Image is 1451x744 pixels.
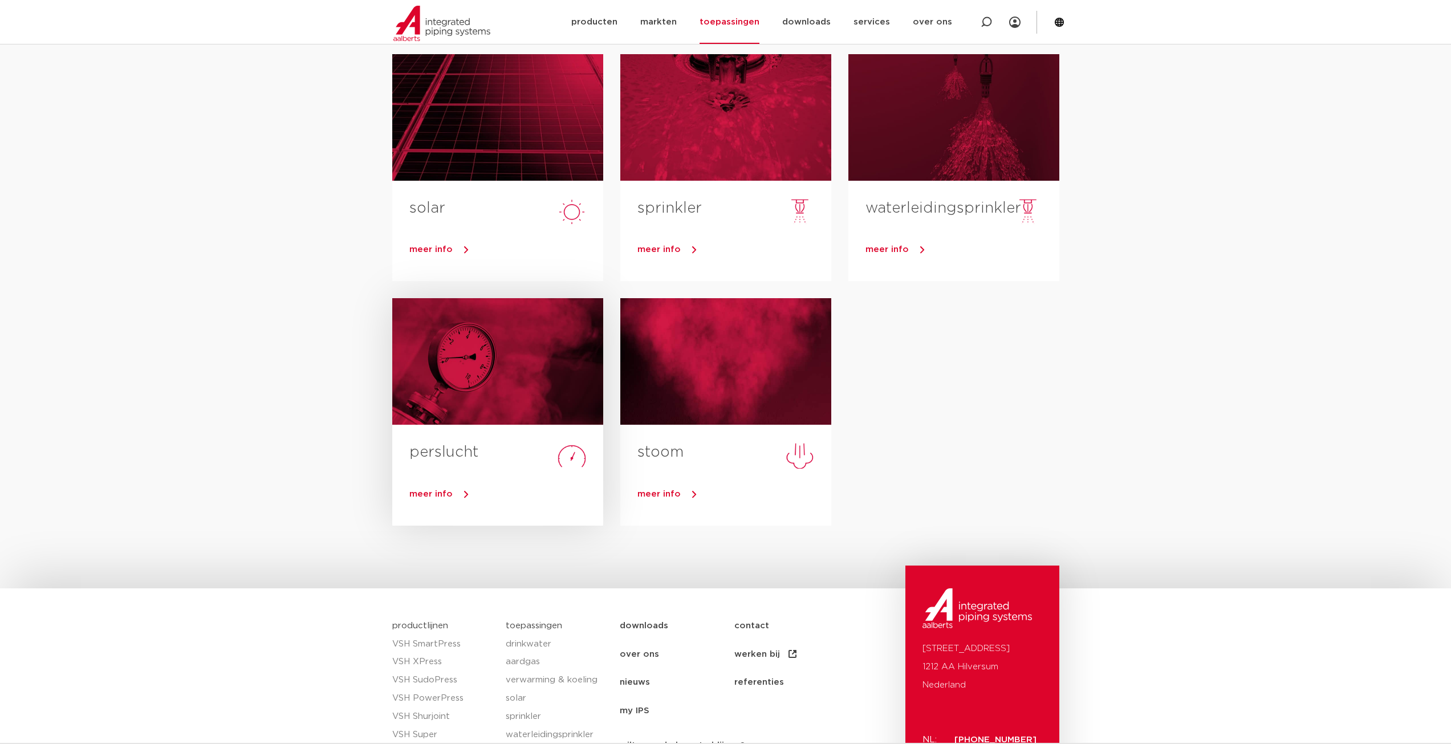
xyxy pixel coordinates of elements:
[506,621,562,630] a: toepassingen
[620,612,900,726] nav: Menu
[392,635,495,653] a: VSH SmartPress
[409,445,478,460] a: perslucht
[865,241,1059,258] a: meer info
[392,653,495,671] a: VSH XPress
[409,490,453,498] span: meer info
[392,726,495,744] a: VSH Super
[409,245,453,254] span: meer info
[506,726,608,744] a: waterleidingsprinkler
[637,201,702,216] a: sprinkler
[865,245,909,254] span: meer info
[865,201,1021,216] a: waterleidingsprinkler
[637,445,684,460] a: stoom
[954,735,1037,744] a: [PHONE_NUMBER]
[734,612,849,640] a: contact
[734,668,849,697] a: referenties
[392,621,448,630] a: productlijnen
[620,668,734,697] a: nieuws
[409,201,445,216] a: solar
[637,490,681,498] span: meer info
[506,653,608,671] a: aardgas
[392,689,495,708] a: VSH PowerPress
[506,635,608,653] a: drinkwater
[392,708,495,726] a: VSH Shurjoint
[620,697,734,725] a: my IPS
[637,245,681,254] span: meer info
[506,671,608,689] a: verwarming & koeling
[620,640,734,669] a: over ons
[734,640,849,669] a: werken bij
[637,241,831,258] a: meer info
[409,241,603,258] a: meer info
[506,708,608,726] a: sprinkler
[506,689,608,708] a: solar
[409,486,603,503] a: meer info
[637,486,831,503] a: meer info
[620,612,734,640] a: downloads
[392,671,495,689] a: VSH SudoPress
[922,640,1042,694] p: [STREET_ADDRESS] 1212 AA Hilversum Nederland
